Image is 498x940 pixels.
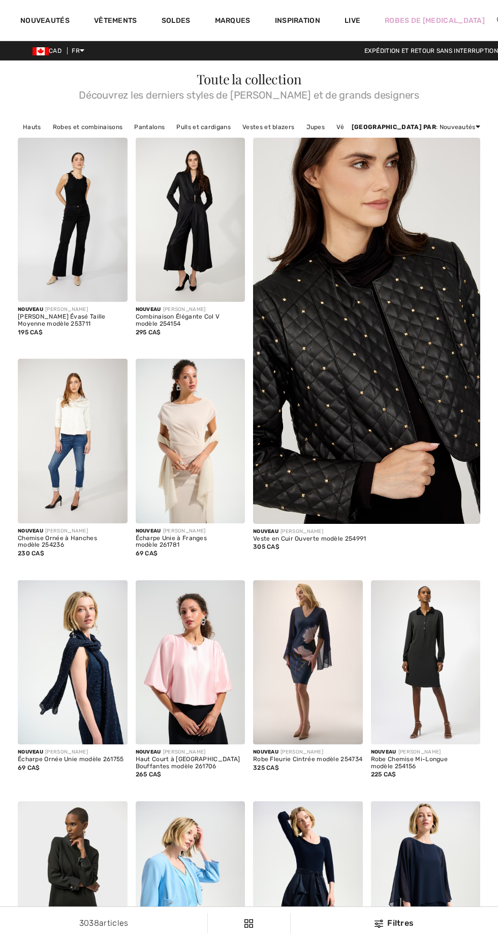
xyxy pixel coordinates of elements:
[385,15,485,26] a: Robes de [MEDICAL_DATA]
[253,764,279,771] span: 325 CA$
[136,749,161,755] span: Nouveau
[301,120,330,134] a: Jupes
[136,329,161,336] span: 295 CA$
[275,16,320,27] span: Inspiration
[18,580,128,744] img: Écharpe Ornée Unie modèle 261755. Bleu Nuit
[18,120,46,134] a: Hauts
[18,138,128,302] img: Jean Évasé Taille Moyenne modèle 253711. Noir
[94,16,137,27] a: Vêtements
[136,306,245,314] div: [PERSON_NAME]
[345,15,360,26] a: Live
[18,749,43,755] span: Nouveau
[136,359,245,523] img: Écharpe Unie à Franges modèle 261781. Champagne 171
[18,306,128,314] div: [PERSON_NAME]
[375,920,383,928] img: Filtres
[371,748,481,756] div: [PERSON_NAME]
[253,528,480,536] div: [PERSON_NAME]
[33,47,66,54] span: CAD
[352,123,436,131] strong: [GEOGRAPHIC_DATA] par
[18,550,44,557] span: 230 CA$
[136,528,161,534] span: Nouveau
[253,580,363,744] img: Robe Fleurie Cintrée modèle 254734. Bleu Minuit/Multi
[136,748,245,756] div: [PERSON_NAME]
[136,756,245,770] div: Haut Court à [GEOGRAPHIC_DATA] Bouffantes modèle 261706
[136,550,158,557] span: 69 CA$
[18,306,43,312] span: Nouveau
[371,771,396,778] span: 225 CA$
[352,122,480,132] div: : Nouveautés
[18,329,43,336] span: 195 CA$
[136,580,245,744] img: Haut Court à Manches Bouffantes modèle 261706. Petal pink
[171,120,235,134] a: Pulls et cardigans
[253,543,279,550] span: 305 CA$
[253,138,480,479] a: Veste en Cuir Ouverte modèle 254991. Noir
[18,535,128,549] div: Chemise Ornée à Hanches modèle 254236
[136,138,245,302] img: Combinaison Élégante Col V modèle 254154. Noir/Noir
[136,771,162,778] span: 265 CA$
[18,764,40,771] span: 69 CA$
[18,359,128,523] img: Chemise Ornée à Hanches modèle 254236. Champagne
[253,756,363,763] div: Robe Fleurie Cintrée modèle 254734
[371,756,481,770] div: Robe Chemise Mi-Longue modèle 254156
[18,528,43,534] span: Nouveau
[253,749,278,755] span: Nouveau
[162,16,191,27] a: Soldes
[331,120,409,134] a: Vêtements d'extérieur
[297,917,492,929] div: Filtres
[18,314,128,328] div: [PERSON_NAME] Évasé Taille Moyenne modèle 253711
[197,70,302,88] span: Toute la collection
[72,47,84,54] span: FR
[136,535,245,549] div: Écharpe Unie à Franges modèle 261781
[18,748,128,756] div: [PERSON_NAME]
[129,120,170,134] a: Pantalons
[215,16,251,27] a: Marques
[18,756,128,763] div: Écharpe Ornée Unie modèle 261755
[18,86,480,100] span: Découvrez les derniers styles de [PERSON_NAME] et de grands designers
[371,749,396,755] span: Nouveau
[253,748,363,756] div: [PERSON_NAME]
[253,536,480,543] div: Veste en Cuir Ouverte modèle 254991
[20,16,70,27] a: Nouveautés
[136,527,245,535] div: [PERSON_NAME]
[33,47,49,55] img: Canadian Dollar
[237,120,299,134] a: Vestes et blazers
[136,306,161,312] span: Nouveau
[136,314,245,328] div: Combinaison Élégante Col V modèle 254154
[253,528,278,535] span: Nouveau
[48,120,128,134] a: Robes et combinaisons
[244,919,253,928] img: Filtres
[79,918,99,928] span: 3038
[371,580,481,744] img: Robe Chemise Mi-Longue modèle 254156. Noir
[18,527,128,535] div: [PERSON_NAME]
